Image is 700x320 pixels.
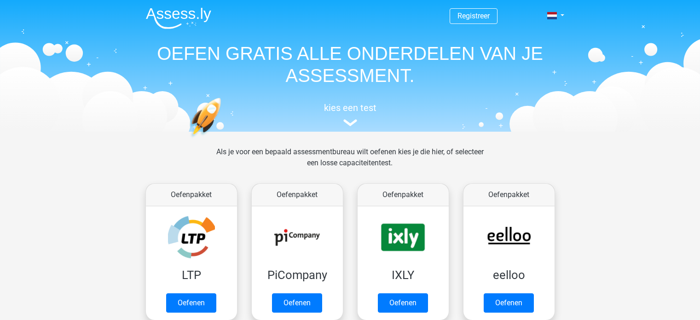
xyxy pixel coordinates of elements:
img: assessment [343,119,357,126]
img: oefenen [189,98,257,181]
h1: OEFEN GRATIS ALLE ONDERDELEN VAN JE ASSESSMENT. [139,42,562,87]
a: Registreer [457,12,490,20]
a: Oefenen [272,293,322,313]
a: Oefenen [378,293,428,313]
h5: kies een test [139,102,562,113]
img: Assessly [146,7,211,29]
div: Als je voor een bepaald assessmentbureau wilt oefenen kies je die hier, of selecteer een losse ca... [209,146,491,180]
a: Oefenen [166,293,216,313]
a: kies een test [139,102,562,127]
a: Oefenen [484,293,534,313]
